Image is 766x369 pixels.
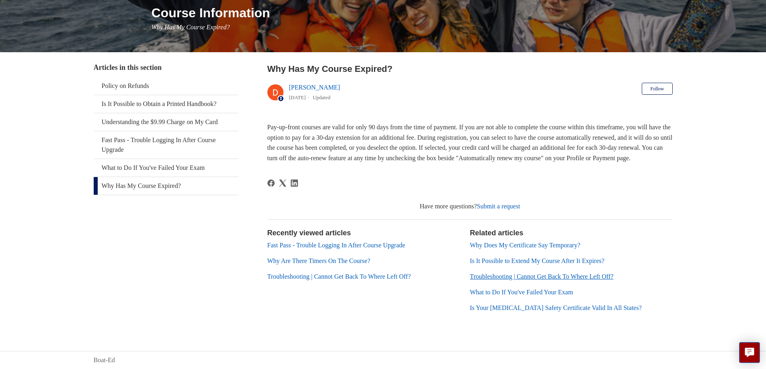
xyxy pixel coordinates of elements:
[477,203,520,210] a: Submit a request
[94,131,238,159] a: Fast Pass - Trouble Logging In After Course Upgrade
[267,202,673,211] div: Have more questions?
[267,124,673,161] span: Pay-up-front courses are valid for only 90 days from the time of payment. If you are not able to ...
[470,257,605,264] a: Is It Possible to Extend My Course After It Expires?
[470,273,614,280] a: Troubleshooting | Cannot Get Back To Where Left Off?
[470,242,581,249] a: Why Does My Certificate Say Temporary?
[152,3,673,22] h1: Course Information
[267,242,405,249] a: Fast Pass - Trouble Logging In After Course Upgrade
[94,63,162,71] span: Articles in this section
[267,62,673,75] h2: Why Has My Course Expired?
[470,289,573,296] a: What to Do If You've Failed Your Exam
[289,84,340,91] a: [PERSON_NAME]
[267,228,462,239] h2: Recently viewed articles
[739,342,760,363] button: Live chat
[267,179,275,187] a: Facebook
[267,273,411,280] a: Troubleshooting | Cannot Get Back To Where Left Off?
[642,83,672,95] button: Follow Article
[94,113,238,131] a: Understanding the $9.99 Charge on My Card
[94,159,238,177] a: What to Do If You've Failed Your Exam
[94,355,115,365] a: Boat-Ed
[313,94,331,100] li: Updated
[267,257,370,264] a: Why Are There Timers On The Course?
[279,179,286,187] svg: Share this page on X Corp
[94,77,238,95] a: Policy on Refunds
[470,228,673,239] h2: Related articles
[470,304,642,311] a: Is Your [MEDICAL_DATA] Safety Certificate Valid In All States?
[291,179,298,187] svg: Share this page on LinkedIn
[291,179,298,187] a: LinkedIn
[289,94,306,100] time: 03/01/2024, 15:27
[267,179,275,187] svg: Share this page on Facebook
[94,177,238,195] a: Why Has My Course Expired?
[94,95,238,113] a: Is It Possible to Obtain a Printed Handbook?
[279,179,286,187] a: X Corp
[152,24,230,31] span: Why Has My Course Expired?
